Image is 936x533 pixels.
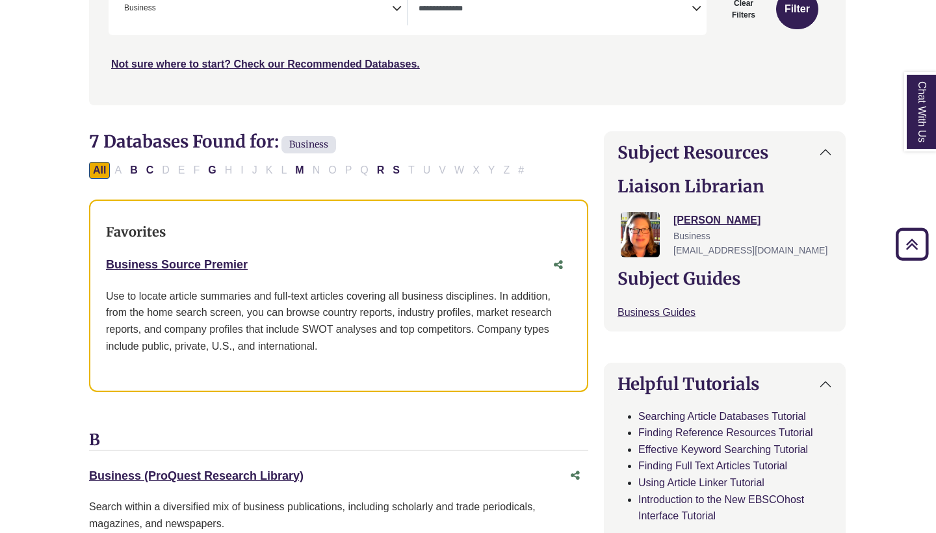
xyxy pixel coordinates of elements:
[126,162,142,179] button: Filter Results B
[419,5,692,15] textarea: Search
[106,258,248,271] a: Business Source Premier
[638,411,806,422] a: Searching Article Databases Tutorial
[204,162,220,179] button: Filter Results G
[617,307,695,318] a: Business Guides
[638,427,813,438] a: Finding Reference Resources Tutorial
[89,164,529,175] div: Alpha-list to filter by first letter of database name
[673,231,710,241] span: Business
[638,494,804,522] a: Introduction to the New EBSCOhost Interface Tutorial
[159,5,164,15] textarea: Search
[373,162,389,179] button: Filter Results R
[142,162,158,179] button: Filter Results C
[106,288,571,354] div: Use to locate article summaries and full-text articles covering all business disciplines. In addi...
[562,463,588,488] button: Share this database
[638,460,787,471] a: Finding Full Text Articles Tutorial
[673,214,760,226] a: [PERSON_NAME]
[891,235,933,253] a: Back to Top
[621,212,660,257] img: Jessica Moore
[89,499,588,532] p: Search within a diversified mix of business publications, including scholarly and trade periodica...
[106,224,571,240] h3: Favorites
[673,245,827,255] span: [EMAIL_ADDRESS][DOMAIN_NAME]
[638,444,808,455] a: Effective Keyword Searching Tutorial
[124,2,156,14] span: Business
[604,132,845,173] button: Subject Resources
[119,2,156,14] li: Business
[389,162,404,179] button: Filter Results S
[617,176,832,196] h2: Liaison Librarian
[89,469,304,482] a: Business (ProQuest Research Library)
[604,363,845,404] button: Helpful Tutorials
[291,162,307,179] button: Filter Results M
[638,477,764,488] a: Using Article Linker Tutorial
[545,253,571,278] button: Share this database
[617,268,832,289] h2: Subject Guides
[89,131,279,152] span: 7 Databases Found for:
[111,58,420,70] a: Not sure where to start? Check our Recommended Databases.
[89,162,110,179] button: All
[89,431,588,450] h3: B
[281,136,336,153] span: Business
